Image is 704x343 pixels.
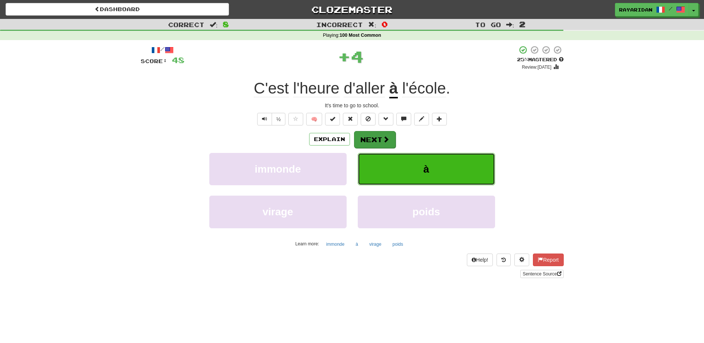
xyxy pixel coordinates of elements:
[379,113,393,125] button: Grammar (alt+g)
[365,239,386,250] button: virage
[517,56,564,63] div: Mastered
[210,22,218,28] span: :
[141,45,184,55] div: /
[6,3,229,16] a: Dashboard
[172,55,184,65] span: 48
[619,6,652,13] span: rayaridan
[412,206,440,218] span: poids
[295,241,319,246] small: Learn more:
[358,153,495,185] button: à
[340,33,381,38] strong: 100 Most Common
[389,79,398,98] u: à
[351,47,364,66] span: 4
[141,58,167,64] span: Score:
[396,113,411,125] button: Discuss sentence (alt+u)
[256,113,286,125] div: Text-to-speech controls
[669,6,672,11] span: /
[517,56,528,62] span: 25 %
[209,153,347,185] button: immonde
[223,20,229,29] span: 8
[522,65,551,70] small: Review: [DATE]
[361,113,376,125] button: Ignore sentence (alt+i)
[338,45,351,68] span: +
[272,113,286,125] button: ½
[168,21,204,28] span: Correct
[414,113,429,125] button: Edit sentence (alt+d)
[389,239,407,250] button: poids
[354,131,396,148] button: Next
[240,3,464,16] a: Clozemaster
[257,113,272,125] button: Play sentence audio (ctl+space)
[497,254,511,266] button: Round history (alt+y)
[432,113,447,125] button: Add to collection (alt+a)
[358,196,495,228] button: poids
[343,113,358,125] button: Reset to 0% Mastered (alt+r)
[325,113,340,125] button: Set this sentence to 100% Mastered (alt+m)
[351,239,362,250] button: à
[506,22,514,28] span: :
[262,206,293,218] span: virage
[293,79,340,97] span: l'heure
[382,20,388,29] span: 0
[519,20,525,29] span: 2
[316,21,363,28] span: Incorrect
[309,133,350,146] button: Explain
[288,113,303,125] button: Favorite sentence (alt+f)
[322,239,348,250] button: immonde
[368,22,376,28] span: :
[533,254,563,266] button: Report
[467,254,493,266] button: Help!
[398,79,450,97] span: .
[615,3,689,16] a: rayaridan /
[209,196,347,228] button: virage
[254,79,289,97] span: C'est
[520,270,563,278] a: Sentence Source
[141,102,564,109] div: It's time to go to school.
[402,79,446,97] span: l'école
[255,163,301,175] span: immonde
[475,21,501,28] span: To go
[344,79,385,97] span: d'aller
[306,113,322,125] button: 🧠
[423,163,429,175] span: à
